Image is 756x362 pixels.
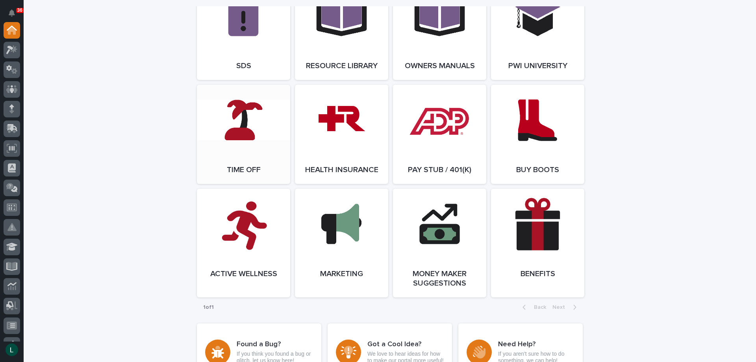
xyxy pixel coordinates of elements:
[295,189,388,297] a: Marketing
[197,189,290,297] a: Active Wellness
[491,189,584,297] a: Benefits
[552,304,570,310] span: Next
[367,340,444,349] h3: Got a Cool Idea?
[10,9,20,22] div: Notifications36
[295,85,388,184] a: Health Insurance
[197,85,290,184] a: Time Off
[549,304,583,311] button: Next
[491,85,584,184] a: Buy Boots
[4,5,20,21] button: Notifications
[237,340,313,349] h3: Found a Bug?
[4,342,20,358] button: users-avatar
[197,298,220,317] p: 1 of 1
[17,7,22,13] p: 36
[516,304,549,311] button: Back
[393,85,486,184] a: Pay Stub / 401(k)
[498,340,574,349] h3: Need Help?
[393,189,486,297] a: Money Maker Suggestions
[529,304,546,310] span: Back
